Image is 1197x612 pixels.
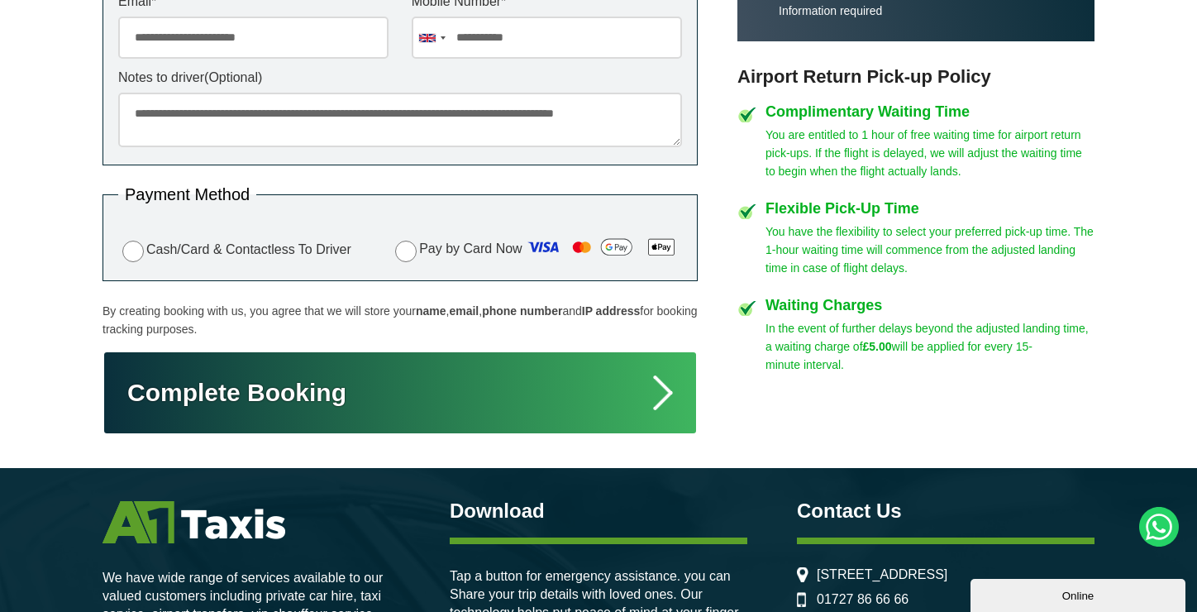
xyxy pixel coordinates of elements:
[122,241,144,262] input: Cash/Card & Contactless To Driver
[797,567,1094,582] li: [STREET_ADDRESS]
[863,340,892,353] strong: £5.00
[449,304,479,318] strong: email
[413,17,451,58] div: United Kingdom: +44
[765,319,1094,374] p: In the event of further delays beyond the adjusted landing time, a waiting charge of will be appl...
[118,186,256,203] legend: Payment Method
[416,304,446,318] strong: name
[204,70,262,84] span: (Optional)
[103,351,698,435] button: Complete Booking
[797,501,1094,521] h3: Contact Us
[765,201,1094,216] h4: Flexible Pick-Up Time
[482,304,562,318] strong: phone number
[765,104,1094,119] h4: Complimentary Waiting Time
[765,222,1094,277] p: You have the flexibility to select your preferred pick-up time. The 1-hour waiting time will comm...
[970,576,1189,612] iframe: chat widget
[118,238,351,262] label: Cash/Card & Contactless To Driver
[450,501,747,521] h3: Download
[395,241,417,262] input: Pay by Card Now
[582,304,641,318] strong: IP address
[103,501,285,543] img: A1 Taxis St Albans
[103,302,698,338] p: By creating booking with us, you agree that we will store your , , and for booking tracking purpo...
[737,66,1094,88] h3: Airport Return Pick-up Policy
[765,126,1094,180] p: You are entitled to 1 hour of free waiting time for airport return pick-ups. If the flight is del...
[118,71,682,84] label: Notes to driver
[765,298,1094,313] h4: Waiting Charges
[817,592,908,607] a: 01727 86 66 66
[391,234,682,265] label: Pay by Card Now
[779,3,1078,18] p: Information required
